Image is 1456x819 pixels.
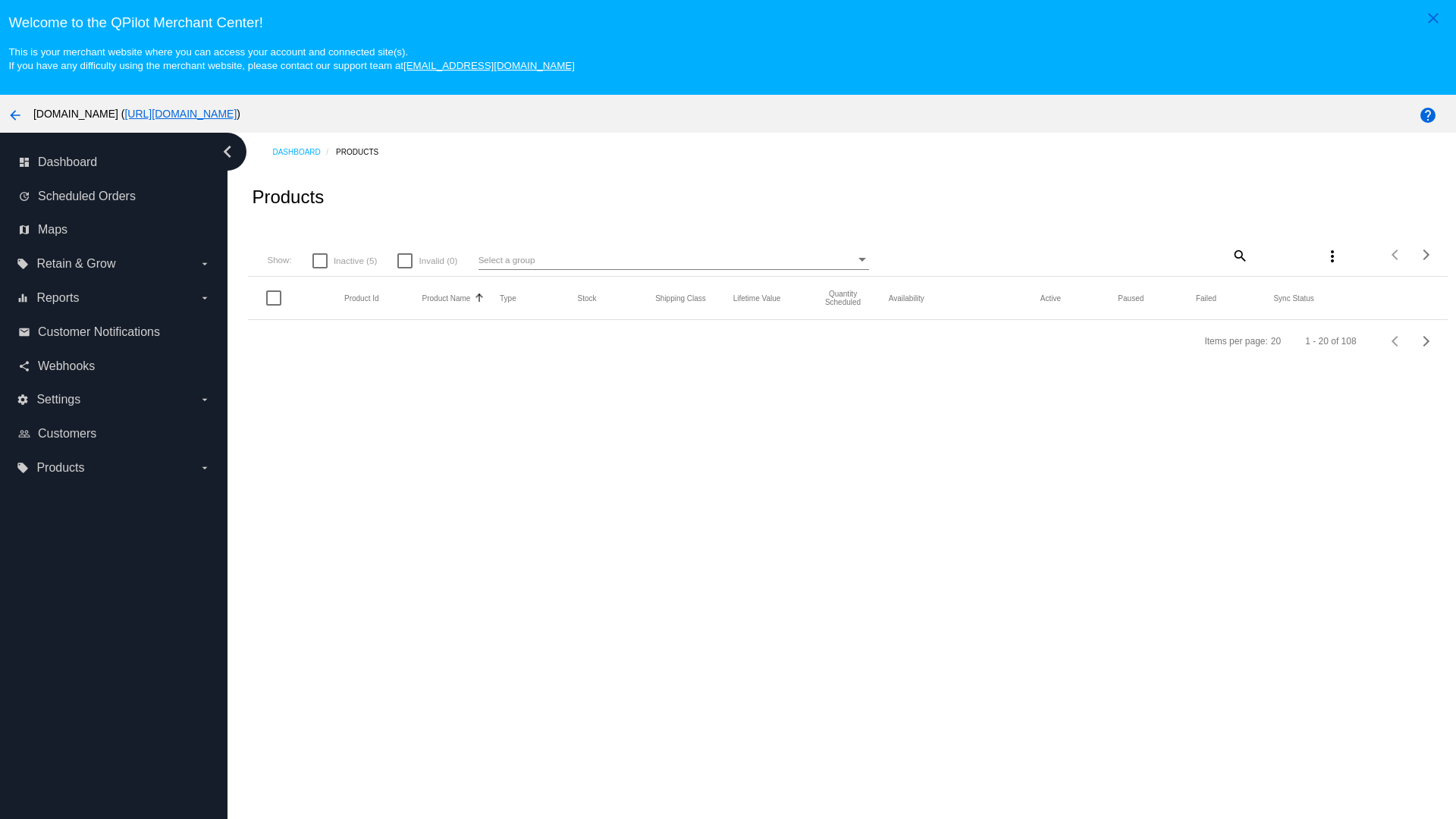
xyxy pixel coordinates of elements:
span: Customers [38,427,96,441]
button: Change sorting for ProductType [500,293,516,303]
span: Reports [36,291,79,305]
i: people_outline [18,428,30,440]
i: update [18,190,30,202]
a: Dashboard [272,140,336,164]
a: update Scheduled Orders [18,184,211,209]
i: local_offer [17,462,29,474]
button: Previous page [1381,326,1411,356]
h2: Products [252,187,324,208]
small: This is your merchant website where you can access your account and connected site(s). If you hav... [8,46,574,71]
button: Change sorting for QuantityScheduled [811,290,875,306]
button: Change sorting for StockLevel [578,293,597,303]
button: Change sorting for ProductName [422,293,471,303]
i: chevron_left [215,140,240,164]
a: share Webhooks [18,354,211,378]
i: dashboard [18,156,30,168]
button: Previous page [1381,240,1411,270]
button: Change sorting for ValidationErrorCode [1273,293,1313,303]
span: Show: [267,255,291,265]
div: Items per page: [1204,336,1267,347]
span: Webhooks [38,359,95,373]
mat-icon: help [1419,106,1437,124]
i: settings [17,394,29,406]
button: Change sorting for LifetimeValue [733,293,781,303]
mat-icon: search [1230,243,1248,267]
a: email Customer Notifications [18,320,211,344]
a: map Maps [18,218,211,242]
div: 20 [1271,336,1281,347]
span: Select a group [479,255,535,265]
h3: Welcome to the QPilot Merchant Center! [8,14,1447,31]
button: Change sorting for ShippingClass [655,293,706,303]
span: Settings [36,393,80,406]
button: Change sorting for TotalQuantityFailed [1196,293,1216,303]
a: [EMAIL_ADDRESS][DOMAIN_NAME] [403,60,575,71]
span: Retain & Grow [36,257,115,271]
a: [URL][DOMAIN_NAME] [124,108,237,120]
i: share [18,360,30,372]
span: Products [36,461,84,475]
mat-select: Select a group [479,251,869,270]
i: arrow_drop_down [199,394,211,406]
a: Products [336,140,392,164]
mat-header-cell: Availability [889,294,1040,303]
i: arrow_drop_down [199,258,211,270]
span: Inactive (5) [334,252,377,270]
div: 1 - 20 of 108 [1305,336,1356,347]
i: local_offer [17,258,29,270]
button: Change sorting for ExternalId [344,293,379,303]
span: Maps [38,223,67,237]
i: map [18,224,30,236]
mat-icon: more_vert [1323,247,1341,265]
button: Next page [1411,326,1442,356]
i: arrow_drop_down [199,292,211,304]
button: Next page [1411,240,1442,270]
a: dashboard Dashboard [18,150,211,174]
i: arrow_drop_down [199,462,211,474]
mat-icon: arrow_back [6,106,24,124]
i: email [18,326,30,338]
span: Dashboard [38,155,97,169]
span: [DOMAIN_NAME] ( ) [33,108,240,120]
mat-icon: close [1424,9,1442,27]
span: Scheduled Orders [38,190,136,203]
button: Change sorting for TotalQuantityScheduledPaused [1118,293,1144,303]
span: Invalid (0) [419,252,457,270]
span: Customer Notifications [38,325,160,339]
button: Change sorting for TotalQuantityScheduledActive [1040,293,1061,303]
i: equalizer [17,292,29,304]
a: people_outline Customers [18,422,211,446]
